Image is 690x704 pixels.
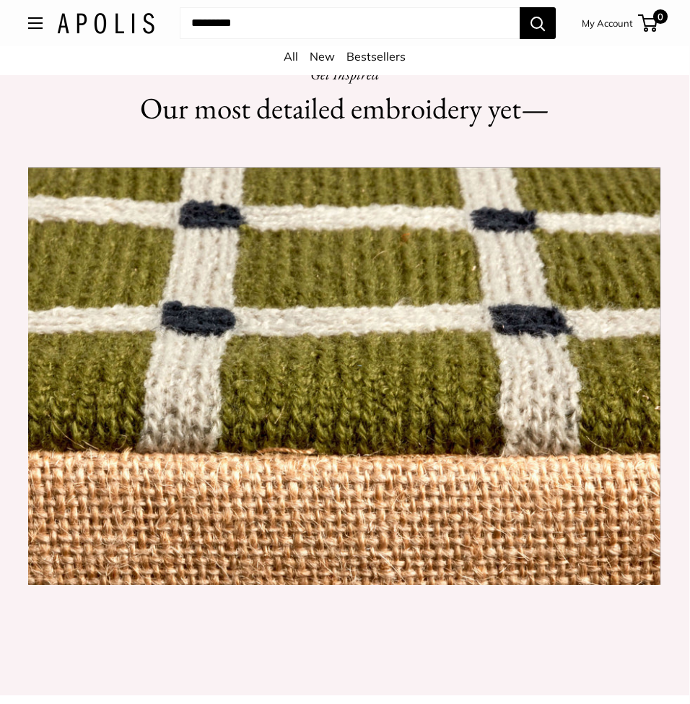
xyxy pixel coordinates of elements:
[582,14,633,32] a: My Account
[653,9,668,24] span: 0
[57,13,154,34] img: Apolis
[310,49,335,64] a: New
[28,17,43,29] button: Open menu
[520,7,556,39] button: Search
[284,49,298,64] a: All
[639,14,658,32] a: 0
[180,7,520,39] input: Search...
[28,87,660,130] h2: Our most detailed embroidery yet—
[346,49,406,64] a: Bestsellers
